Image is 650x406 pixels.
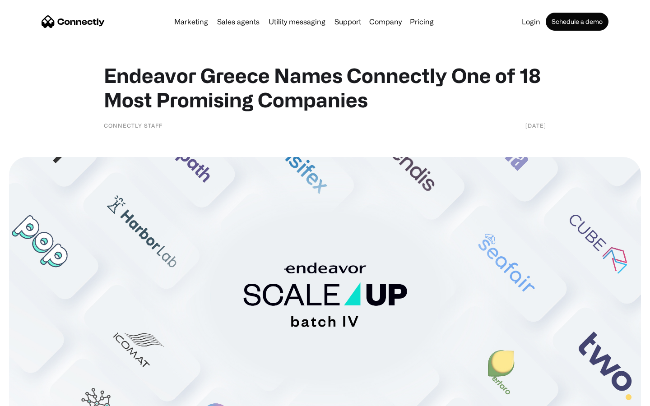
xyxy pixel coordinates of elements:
[525,121,546,130] div: [DATE]
[171,18,212,25] a: Marketing
[406,18,437,25] a: Pricing
[9,390,54,403] aside: Language selected: English
[369,15,402,28] div: Company
[104,121,162,130] div: Connectly Staff
[104,63,546,112] h1: Endeavor Greece Names Connectly One of 18 Most Promising Companies
[265,18,329,25] a: Utility messaging
[214,18,263,25] a: Sales agents
[18,390,54,403] ul: Language list
[546,13,608,31] a: Schedule a demo
[518,18,544,25] a: Login
[331,18,365,25] a: Support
